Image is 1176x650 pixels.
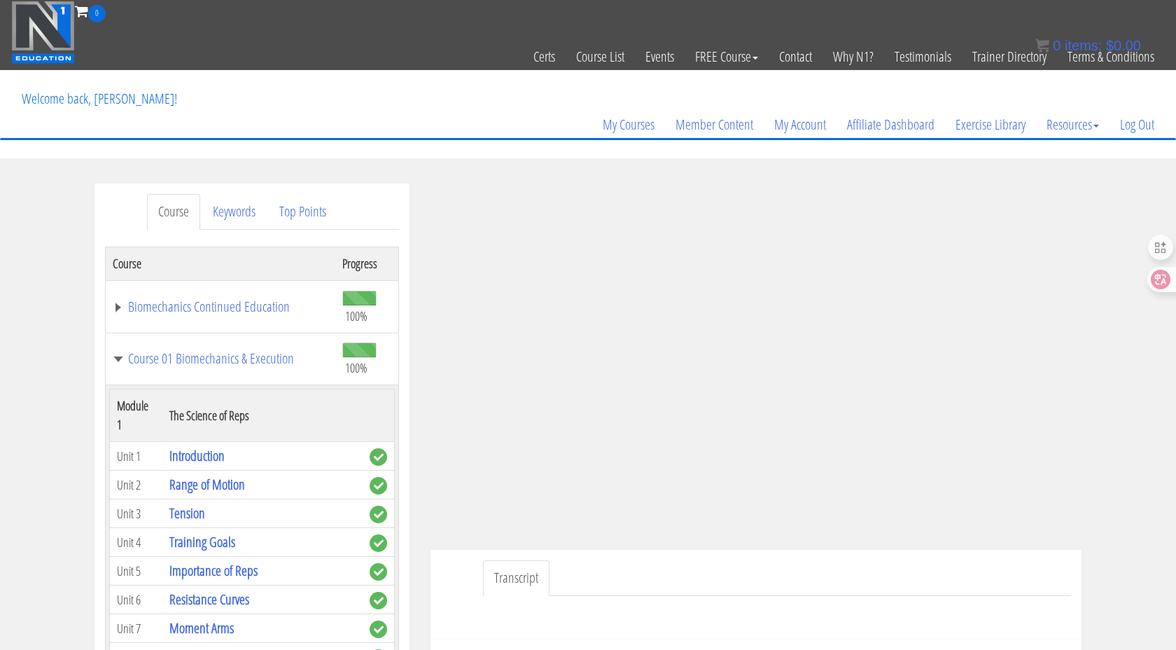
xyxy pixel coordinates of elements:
[113,352,328,366] a: Course 01 Biomechanics & Execution
[370,477,387,495] span: complete
[635,22,685,91] a: Events
[169,561,258,580] a: Importance of Reps
[113,300,328,314] a: Biomechanics Continued Education
[110,389,162,442] th: Module 1
[592,91,665,158] a: My Courses
[370,534,387,552] span: complete
[169,475,245,494] a: Range of Motion
[162,389,363,442] th: The Science of Reps
[110,528,162,557] td: Unit 4
[665,91,764,158] a: Member Content
[370,448,387,466] span: complete
[169,446,225,465] a: Introduction
[110,442,162,471] td: Unit 1
[75,1,106,20] a: 0
[110,557,162,586] td: Unit 5
[884,22,962,91] a: Testimonials
[1109,91,1165,158] a: Log Out
[11,71,188,127] p: Welcome back, [PERSON_NAME]!
[169,590,249,609] a: Resistance Curves
[1036,91,1109,158] a: Resources
[110,499,162,528] td: Unit 3
[169,532,235,551] a: Training Goals
[962,22,1057,91] a: Trainer Directory
[345,360,367,375] span: 100%
[268,194,337,230] a: Top Points
[335,247,398,280] th: Progress
[169,618,234,637] a: Moment Arms
[769,22,822,91] a: Contact
[1106,38,1141,53] bdi: 0.00
[1053,38,1060,53] span: 0
[147,194,200,230] a: Course
[110,586,162,614] td: Unit 6
[370,506,387,523] span: complete
[370,592,387,609] span: complete
[764,91,836,158] a: My Account
[1106,38,1114,53] span: $
[11,1,75,64] img: n1-education
[202,194,267,230] a: Keywords
[945,91,1036,158] a: Exercise Library
[370,621,387,638] span: complete
[523,22,566,91] a: Certs
[169,504,205,523] a: Tension
[345,308,367,324] span: 100%
[1035,39,1049,53] img: icon11.png
[1057,22,1165,91] a: Terms & Conditions
[106,247,336,280] th: Course
[822,22,884,91] a: Why N1?
[110,614,162,643] td: Unit 7
[110,471,162,499] td: Unit 2
[1065,38,1102,53] span: items:
[1035,38,1141,53] a: 0 items: $0.00
[685,22,769,91] a: FREE Course
[88,5,106,22] span: 0
[566,22,635,91] a: Course List
[370,563,387,581] span: complete
[483,560,549,596] a: Transcript
[836,91,945,158] a: Affiliate Dashboard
